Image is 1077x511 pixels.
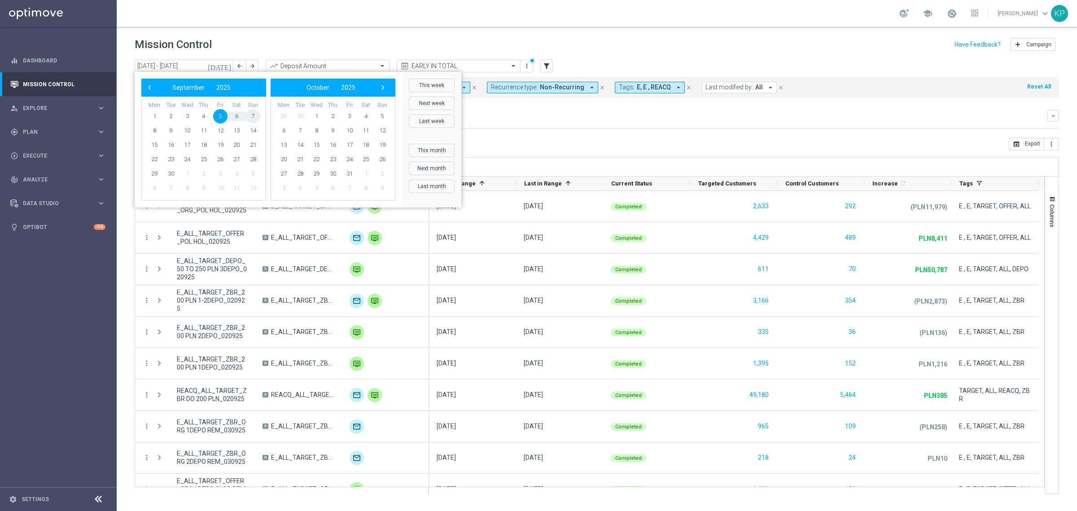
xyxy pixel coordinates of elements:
input: Select date range [135,60,233,72]
button: more_vert [143,391,151,399]
span: 29 [276,109,291,123]
i: trending_up [269,62,278,70]
button: more_vert [143,359,151,367]
div: Mission Control [10,72,105,96]
i: arrow_forward [249,63,255,69]
a: Mission Control [23,72,105,96]
img: Private message [350,357,364,371]
bs-daterangepicker-container: calendar [135,72,461,207]
span: 2 [197,167,211,181]
span: 5 [309,181,324,195]
span: 22 [309,152,324,167]
a: Settings [22,497,49,502]
img: Optimail [350,388,364,402]
div: Analyze [10,176,97,184]
span: 4 [359,109,373,123]
div: There are unsaved changes [529,57,535,64]
span: 6 [276,123,291,138]
span: 1 [309,109,324,123]
i: lightbulb [10,223,18,231]
button: 354 [844,295,857,306]
div: Optibot [10,215,105,239]
button: 4,429 [752,232,770,243]
button: 70 [848,264,857,275]
span: 9 [197,181,211,195]
img: Private message [350,325,364,339]
th: weekday [341,101,358,109]
span: Last in Range [524,180,562,187]
button: Last month [409,180,455,193]
span: 30 [164,167,178,181]
button: 292 [844,201,857,212]
img: Private message [350,482,364,497]
button: 965 [757,421,770,432]
span: Current Status [611,180,652,187]
span: Calculate column [898,178,906,188]
p: (PLN11,979) [911,203,947,211]
th: weekday [228,101,245,109]
img: Private message [368,294,382,308]
i: more_vert [143,233,151,242]
span: 8 [180,181,194,195]
bs-datepicker-navigation-view: ​ ​ ​ [273,82,389,93]
i: gps_fixed [10,128,18,136]
span: A [263,266,268,272]
span: 4 [197,109,211,123]
span: A [263,329,268,335]
span: keyboard_arrow_down [1040,9,1050,18]
span: Explore [23,106,97,111]
span: 2025 [216,84,231,91]
i: close [686,84,692,91]
span: 4 [229,167,244,181]
span: Completed [615,204,642,210]
button: Last modified by: All arrow_drop_down [701,82,777,93]
button: lightbulb Optibot +10 [10,224,106,231]
span: 2 [164,109,178,123]
span: 19 [375,138,390,152]
i: person_search [10,104,18,112]
div: person_search Explore keyboard_arrow_right [10,105,106,112]
span: 3 [342,109,357,123]
th: weekday [146,101,163,109]
i: more_vert [143,328,151,336]
span: 26 [213,152,228,167]
span: 28 [246,152,260,167]
i: arrow_drop_down [674,84,683,92]
button: close [470,83,478,93]
button: Next week [409,97,455,110]
span: 30 [293,109,307,123]
span: October [306,84,329,91]
span: 6 [147,181,162,195]
span: Tags [959,180,973,187]
span: 3 [213,167,228,181]
button: Tags: E, E , REACQ arrow_drop_down [615,82,685,93]
span: E , E, TARGET, OFFER, ALL [959,202,1031,210]
ng-select: EARLY IN TOTAL [397,60,521,72]
i: keyboard_arrow_right [97,199,105,207]
button: 218 [757,452,770,463]
button: 2025 [335,82,361,93]
span: Control Customers [785,180,839,187]
span: REACQ_ALL_TARGET_ZBR DO 200 PLN_020925 [271,391,334,399]
span: 2 [326,109,340,123]
span: 19 [213,138,228,152]
i: keyboard_arrow_right [97,175,105,184]
span: A [263,486,268,492]
span: 25 [197,152,211,167]
button: gps_fixed Plan keyboard_arrow_right [10,128,106,136]
button: 24 [848,452,857,463]
button: › [377,82,389,93]
span: 23 [326,152,340,167]
span: 3 [276,181,291,195]
button: more_vert [143,454,151,462]
span: 13 [276,138,291,152]
button: 1,401 [752,484,770,495]
th: weekday [245,101,261,109]
img: Optimail [350,419,364,434]
span: 7 [342,181,357,195]
span: school [923,9,933,18]
img: Optimail [350,294,364,308]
